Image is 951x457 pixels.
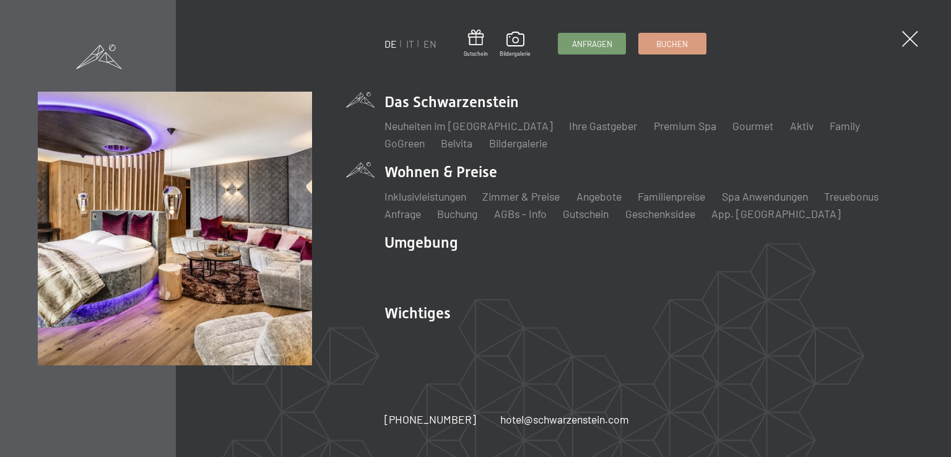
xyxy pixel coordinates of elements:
a: Belvita [441,136,472,150]
a: Aktiv [790,119,814,133]
span: Buchen [656,38,688,50]
a: Premium Spa [654,119,716,133]
a: Angebote [576,189,622,203]
a: Bildergalerie [500,32,531,58]
a: Zimmer & Preise [482,189,560,203]
a: Inklusivleistungen [384,189,466,203]
a: Buchung [437,207,477,220]
a: DE [384,38,397,50]
a: Bildergalerie [489,136,547,150]
a: AGBs - Info [494,207,547,220]
a: Family [830,119,860,133]
a: Buchen [639,33,706,54]
a: Neuheiten im [GEOGRAPHIC_DATA] [384,119,553,133]
span: Anfragen [572,38,612,50]
a: Gutschein [563,207,609,220]
a: [PHONE_NUMBER] [384,412,476,427]
a: EN [423,38,436,50]
a: Treuebonus [824,189,879,203]
a: Anfrage [384,207,421,220]
a: Geschenksidee [625,207,695,220]
a: Familienpreise [638,189,705,203]
a: Spa Anwendungen [722,189,808,203]
a: Ihre Gastgeber [569,119,637,133]
a: GoGreen [384,136,425,150]
a: Anfragen [558,33,625,54]
a: IT [406,38,414,50]
span: Bildergalerie [500,50,531,58]
span: [PHONE_NUMBER] [384,412,476,426]
a: App. [GEOGRAPHIC_DATA] [711,207,841,220]
a: hotel@schwarzenstein.com [500,412,629,427]
span: Gutschein [464,50,488,58]
a: Gutschein [464,30,488,58]
a: Gourmet [732,119,773,133]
